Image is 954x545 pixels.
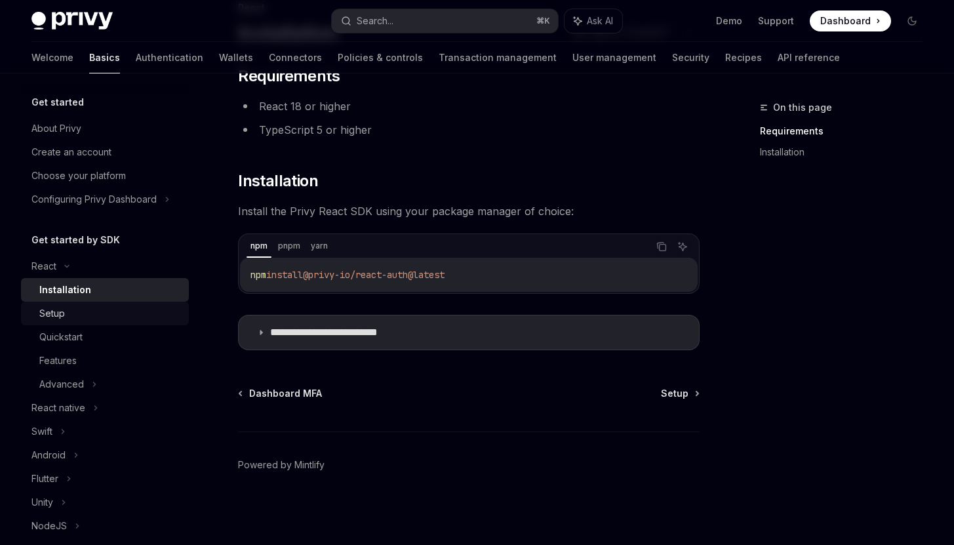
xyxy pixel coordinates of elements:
div: Configuring Privy Dashboard [31,192,157,207]
div: About Privy [31,121,81,136]
a: Setup [21,302,189,325]
img: dark logo [31,12,113,30]
span: Install the Privy React SDK using your package manager of choice: [238,202,700,220]
a: Create an account [21,140,189,164]
div: NodeJS [31,518,67,534]
span: On this page [773,100,832,115]
button: Search...⌘K [332,9,557,33]
span: Dashboard MFA [249,387,322,400]
a: Connectors [269,42,322,73]
div: React [31,258,56,274]
a: API reference [778,42,840,73]
a: Powered by Mintlify [238,458,325,472]
a: Requirements [760,121,933,142]
div: Installation [39,282,91,298]
div: Quickstart [39,329,83,345]
div: Search... [357,13,393,29]
a: Welcome [31,42,73,73]
a: Basics [89,42,120,73]
a: Wallets [219,42,253,73]
a: Features [21,349,189,373]
a: Support [758,14,794,28]
a: Dashboard MFA [239,387,322,400]
div: pnpm [274,238,304,254]
a: Quickstart [21,325,189,349]
div: npm [247,238,271,254]
span: @privy-io/react-auth@latest [303,269,445,281]
div: Choose your platform [31,168,126,184]
button: Ask AI [565,9,622,33]
li: React 18 or higher [238,97,700,115]
span: Ask AI [587,14,613,28]
a: Demo [716,14,742,28]
div: React native [31,400,85,416]
span: Dashboard [820,14,871,28]
div: Unity [31,495,53,510]
a: Transaction management [439,42,557,73]
button: Copy the contents from the code block [653,238,670,255]
a: User management [572,42,656,73]
span: ⌘ K [536,16,550,26]
button: Ask AI [674,238,691,255]
a: Policies & controls [338,42,423,73]
a: Choose your platform [21,164,189,188]
a: Setup [661,387,698,400]
h5: Get started [31,94,84,110]
span: Requirements [238,66,340,87]
a: About Privy [21,117,189,140]
a: Security [672,42,709,73]
a: Recipes [725,42,762,73]
span: Installation [238,171,318,192]
div: Setup [39,306,65,321]
h5: Get started by SDK [31,232,120,248]
span: install [266,269,303,281]
button: Toggle dark mode [902,10,923,31]
div: yarn [307,238,332,254]
div: Android [31,447,66,463]
div: Features [39,353,77,369]
a: Authentication [136,42,203,73]
a: Installation [760,142,933,163]
span: Setup [661,387,688,400]
a: Installation [21,278,189,302]
span: npm [250,269,266,281]
div: Create an account [31,144,111,160]
div: Swift [31,424,52,439]
a: Dashboard [810,10,891,31]
div: Flutter [31,471,58,487]
li: TypeScript 5 or higher [238,121,700,139]
div: Advanced [39,376,84,392]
